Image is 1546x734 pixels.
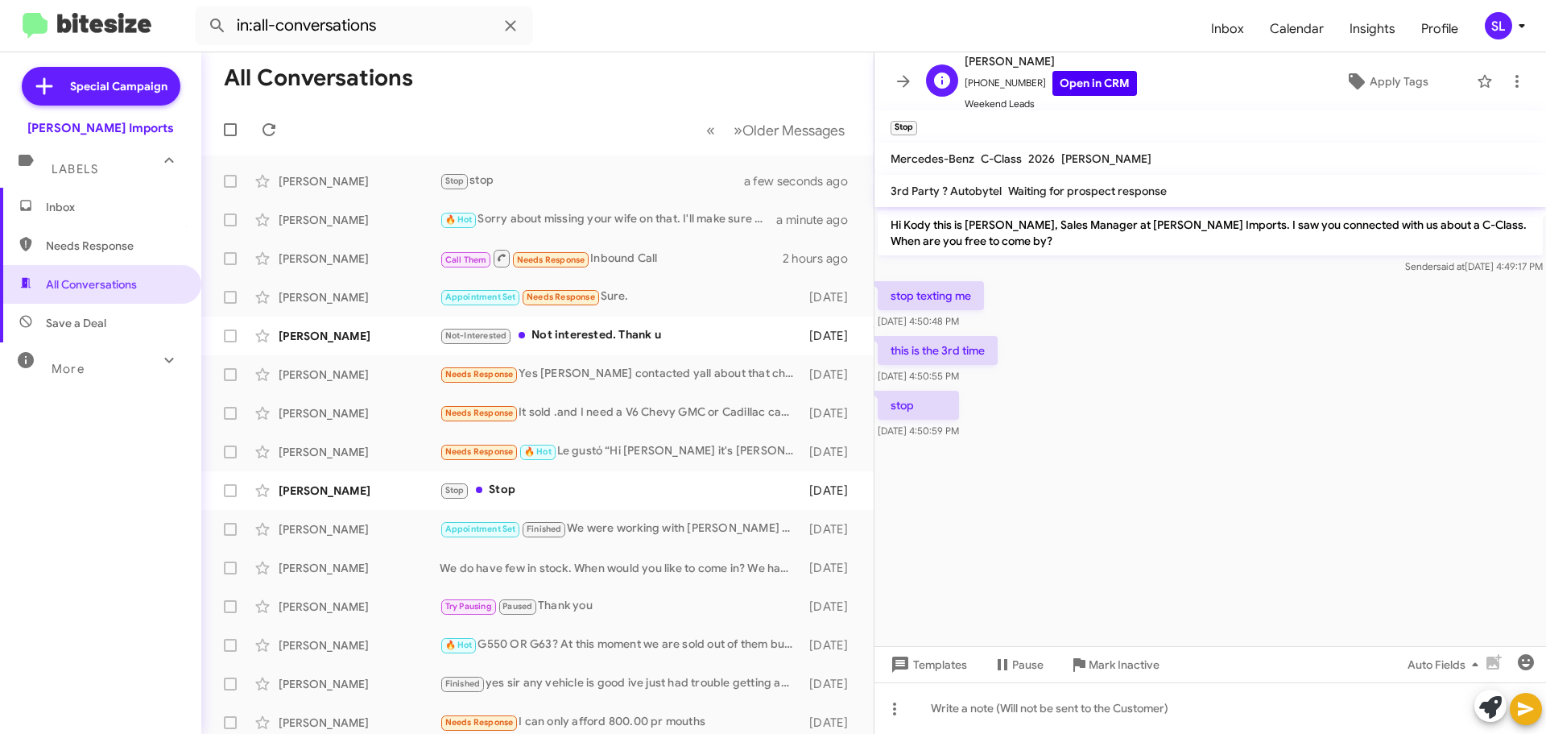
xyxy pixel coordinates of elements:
div: We do have few in stock. When would you like to come in? We have an opening [DATE] at 1:15pm or 5... [440,560,801,576]
span: Auto Fields [1408,650,1485,679]
nav: Page navigation example [697,114,854,147]
span: Inbox [1198,6,1257,52]
span: 3rd Party ? Autobytel [891,184,1002,198]
h1: All Conversations [224,65,413,91]
div: [PERSON_NAME] [279,405,440,421]
div: [DATE] [801,289,861,305]
span: Inbox [46,199,183,215]
span: Not-Interested [445,330,507,341]
div: [PERSON_NAME] [279,560,440,576]
span: Finished [445,678,481,689]
span: Finished [527,524,562,534]
span: Stop [445,485,465,496]
div: SL [1485,12,1512,39]
span: [PERSON_NAME] [965,52,1137,71]
span: Paused [502,601,532,612]
span: 🔥 Hot [445,214,473,225]
div: [PERSON_NAME] [279,367,440,383]
span: Older Messages [742,122,845,139]
span: 2026 [1028,151,1055,166]
div: [DATE] [801,676,861,692]
div: [PERSON_NAME] [279,483,440,499]
span: « [706,120,715,140]
span: Sender [DATE] 4:49:17 PM [1405,260,1543,272]
button: Pause [980,650,1056,679]
div: [DATE] [801,521,861,537]
span: Waiting for prospect response [1008,184,1167,198]
button: Mark Inactive [1056,650,1172,679]
button: Auto Fields [1395,650,1498,679]
span: [PERSON_NAME] [1061,151,1151,166]
div: Not interested. Thank u [440,326,801,345]
span: Needs Response [445,408,514,418]
a: Special Campaign [22,67,180,106]
span: Templates [887,650,967,679]
span: Save a Deal [46,315,106,331]
div: [DATE] [801,367,861,383]
a: Open in CRM [1052,71,1137,96]
p: stop [878,391,959,420]
p: this is the 3rd time [878,336,998,365]
span: said at [1436,260,1465,272]
div: [PERSON_NAME] [279,521,440,537]
button: Next [724,114,854,147]
a: Calendar [1257,6,1337,52]
span: Needs Response [517,255,585,265]
span: » [734,120,742,140]
span: [PHONE_NUMBER] [965,71,1137,96]
p: Hi Kody this is [PERSON_NAME], Sales Manager at [PERSON_NAME] Imports. I saw you connected with u... [878,210,1543,255]
div: We were working with [PERSON_NAME] and we did not qualify [440,520,801,538]
div: [PERSON_NAME] [279,328,440,344]
div: Sorry about missing your wife on that. I'll make sure he forwards to her as well. We do have some... [440,210,776,229]
div: [PERSON_NAME] [279,444,440,460]
span: Needs Response [527,292,595,302]
div: yes sir any vehicle is good ive just had trouble getting approval for financing [440,674,801,693]
div: Le gustó “Hi [PERSON_NAME] it's [PERSON_NAME] at [PERSON_NAME] Imports. I saw you've been in touc... [440,442,801,461]
span: Needs Response [445,717,514,728]
span: C-Class [981,151,1022,166]
span: 🔥 Hot [524,446,552,457]
div: Yes [PERSON_NAME] contacted yall about that charger I've just been busy with work, but I was just... [440,365,801,384]
div: G550 OR G63? At this moment we are sold out of them but getting a white G550 next month. [440,636,801,654]
span: All Conversations [46,276,137,292]
div: [DATE] [801,405,861,421]
div: [PERSON_NAME] [279,212,440,228]
div: [PERSON_NAME] [279,173,440,189]
div: [PERSON_NAME] [279,676,440,692]
div: It sold .and I need a V6 Chevy GMC or Cadillac car as I do Uber and deliveries [440,404,801,422]
button: Templates [874,650,980,679]
button: Previous [697,114,725,147]
div: stop [440,172,764,190]
button: Apply Tags [1304,67,1469,96]
span: [DATE] 4:50:48 PM [878,315,959,327]
div: [PERSON_NAME] [279,289,440,305]
div: a minute ago [776,212,861,228]
span: More [52,362,85,376]
span: Needs Response [46,238,183,254]
span: Appointment Set [445,292,516,302]
div: [DATE] [801,444,861,460]
div: [PERSON_NAME] [279,599,440,615]
span: Stop [445,176,465,186]
div: [DATE] [801,560,861,576]
span: [DATE] 4:50:55 PM [878,370,959,382]
div: [DATE] [801,637,861,653]
button: SL [1471,12,1528,39]
div: [DATE] [801,483,861,499]
span: [DATE] 4:50:59 PM [878,425,959,437]
span: Pause [1012,650,1044,679]
span: Weekend Leads [965,96,1137,112]
div: [PERSON_NAME] [279,715,440,731]
div: I can only afford 800.00 pr mouths [440,713,801,732]
div: [DATE] [801,715,861,731]
div: Thank you [440,597,801,616]
div: Sure. [440,288,801,306]
input: Search [195,6,533,45]
div: [PERSON_NAME] [279,251,440,267]
span: Try Pausing [445,601,492,612]
span: Needs Response [445,369,514,379]
span: Apply Tags [1370,67,1428,96]
a: Insights [1337,6,1408,52]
